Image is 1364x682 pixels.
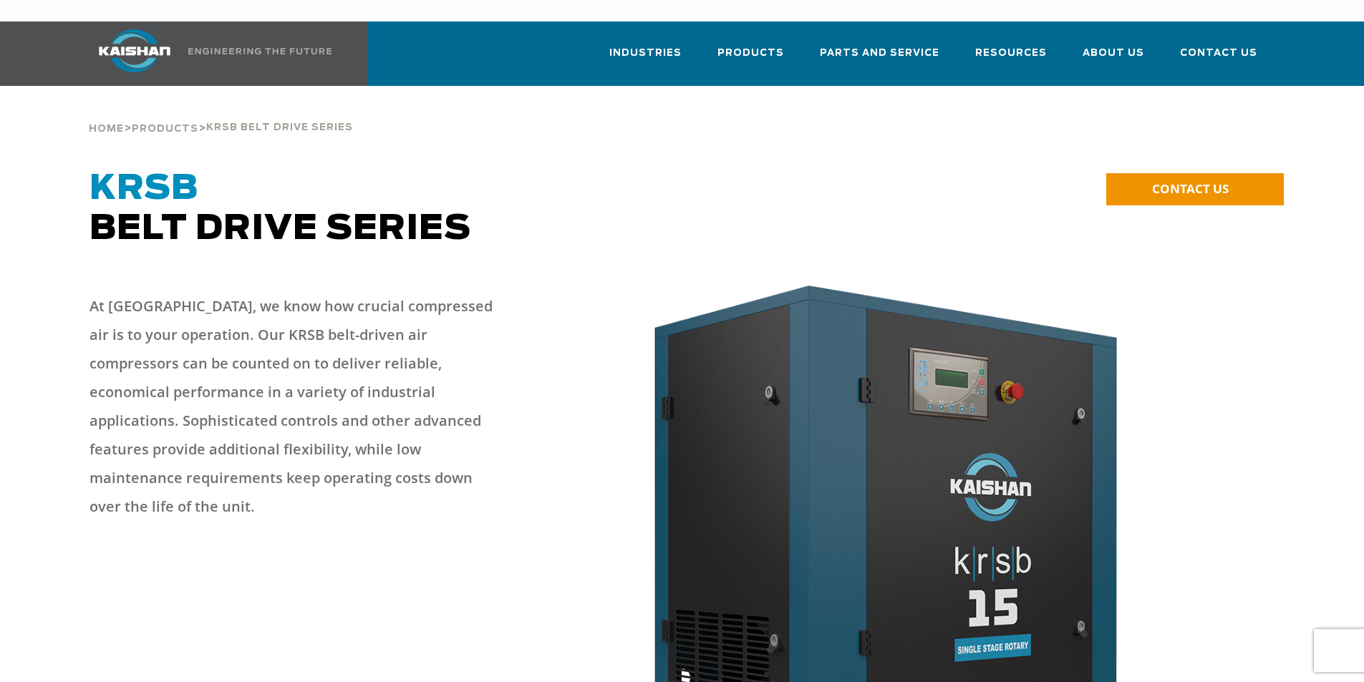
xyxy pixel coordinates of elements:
[132,122,198,135] a: Products
[90,172,471,246] span: Belt Drive Series
[206,123,353,132] span: krsb belt drive series
[820,34,939,83] a: Parts and Service
[1106,173,1284,205] a: CONTACT US
[89,86,353,140] div: > >
[81,29,188,72] img: kaishan logo
[717,45,784,62] span: Products
[717,34,784,83] a: Products
[1152,180,1229,197] span: CONTACT US
[820,45,939,62] span: Parts and Service
[609,45,682,62] span: Industries
[1083,45,1144,62] span: About Us
[188,48,332,54] img: Engineering the future
[975,34,1047,83] a: Resources
[132,125,198,134] span: Products
[90,172,198,206] span: KRSB
[89,122,124,135] a: Home
[1180,34,1257,83] a: Contact Us
[90,292,505,521] p: At [GEOGRAPHIC_DATA], we know how crucial compressed air is to your operation. Our KRSB belt-driv...
[1083,34,1144,83] a: About Us
[1180,45,1257,62] span: Contact Us
[975,45,1047,62] span: Resources
[609,34,682,83] a: Industries
[81,21,334,86] a: Kaishan USA
[89,125,124,134] span: Home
